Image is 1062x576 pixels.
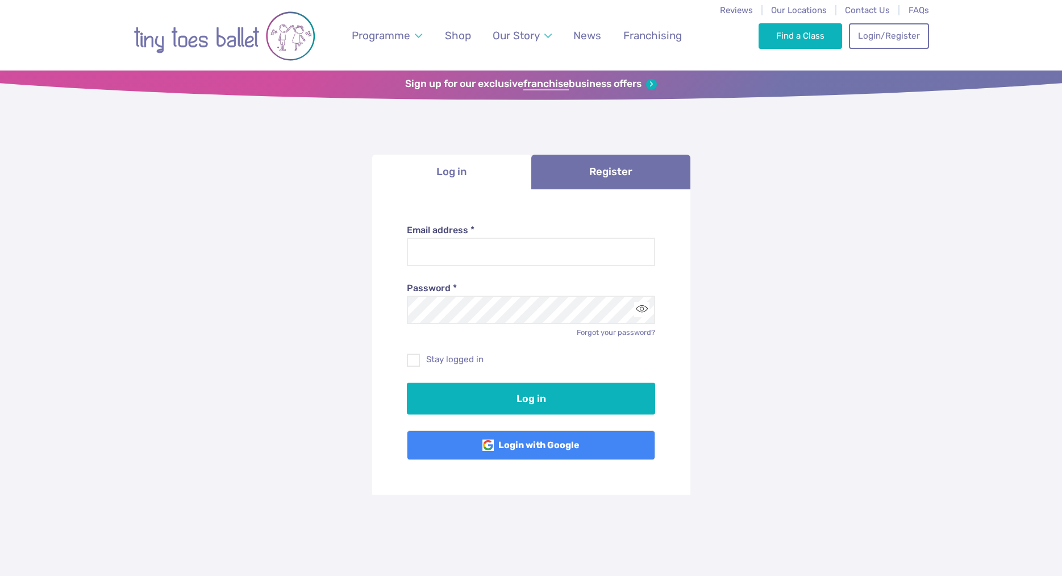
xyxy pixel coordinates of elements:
a: Our Story [487,22,557,49]
span: Shop [445,29,471,42]
a: Franchising [618,22,687,49]
label: Stay logged in [407,354,655,366]
a: Sign up for our exclusivefranchisebusiness offers [405,78,657,90]
a: Reviews [720,5,753,15]
a: Contact Us [845,5,890,15]
a: Shop [439,22,476,49]
strong: franchise [523,78,569,90]
label: Email address * [407,224,655,237]
a: News [568,22,607,49]
div: Log in [372,189,690,495]
a: Login with Google [407,430,655,460]
a: Our Locations [771,5,827,15]
span: News [573,29,601,42]
span: Our Story [493,29,540,42]
label: Password * [407,282,655,295]
a: Find a Class [759,23,842,48]
img: Google Logo [482,440,494,451]
img: tiny toes ballet [134,7,315,65]
button: Toggle password visibility [634,302,649,317]
button: Log in [407,383,655,415]
a: Programme [346,22,427,49]
a: Forgot your password? [577,328,655,337]
span: Franchising [623,29,682,42]
a: FAQs [909,5,929,15]
a: Register [531,155,690,189]
span: Programme [352,29,410,42]
a: Login/Register [849,23,928,48]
